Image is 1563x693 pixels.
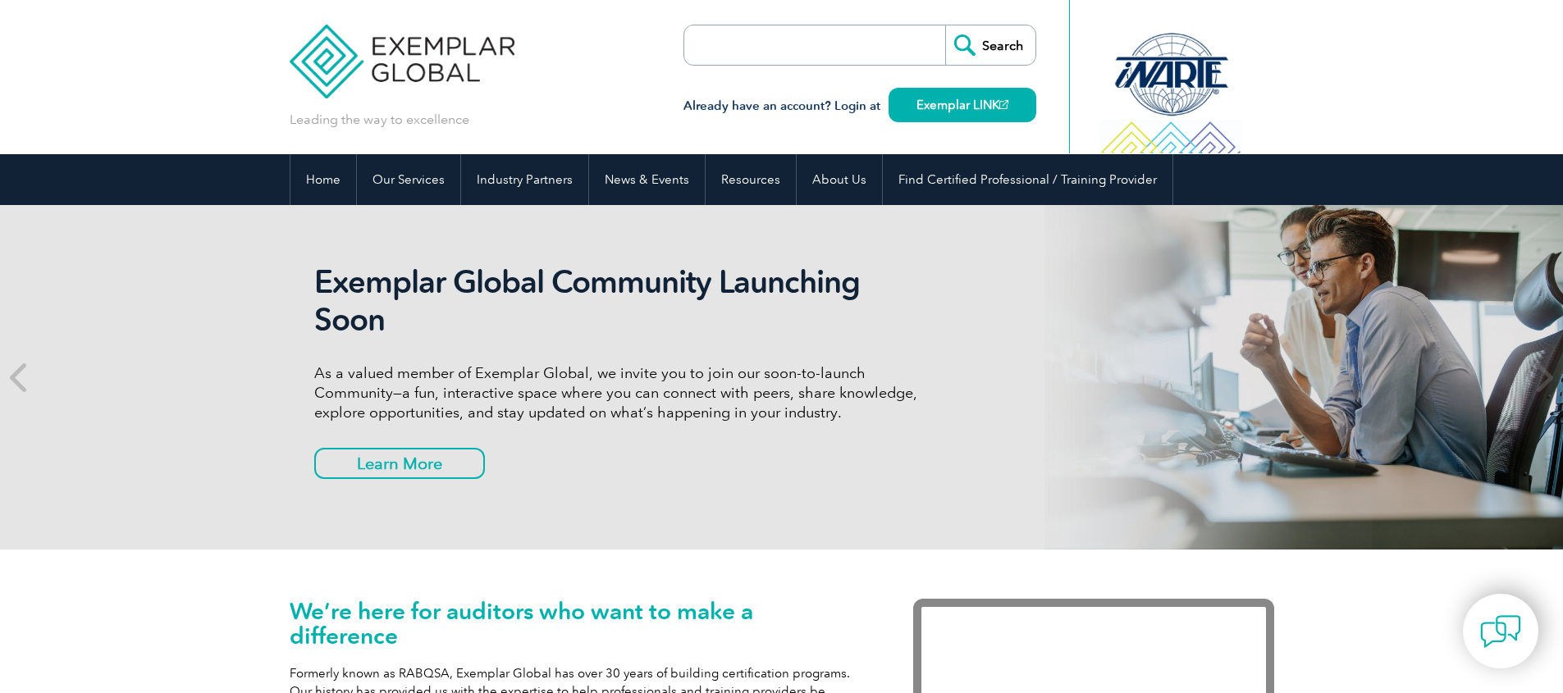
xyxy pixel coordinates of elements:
a: Learn More [314,448,485,479]
a: Exemplar LINK [889,88,1036,122]
p: As a valued member of Exemplar Global, we invite you to join our soon-to-launch Community—a fun, ... [314,363,930,422]
a: About Us [797,154,882,205]
a: Resources [706,154,796,205]
h2: Exemplar Global Community Launching Soon [314,263,930,339]
p: Leading the way to excellence [290,111,469,129]
input: Search [945,25,1035,65]
a: Find Certified Professional / Training Provider [883,154,1172,205]
a: News & Events [589,154,705,205]
h1: We’re here for auditors who want to make a difference [290,599,864,648]
img: contact-chat.png [1480,611,1521,652]
a: Industry Partners [461,154,588,205]
img: open_square.png [999,100,1008,109]
a: Our Services [357,154,460,205]
a: Home [290,154,356,205]
h3: Already have an account? Login at [683,96,1036,116]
